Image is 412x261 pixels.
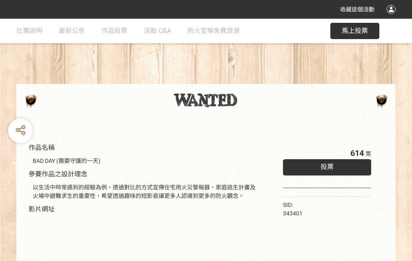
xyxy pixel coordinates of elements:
span: 影片網址 [29,205,55,213]
a: 作品投票 [101,19,127,43]
a: 比賽說明 [16,19,42,43]
div: BAD DAY (需要守護的一天) [33,157,258,165]
span: 作品名稱 [29,144,55,151]
span: 票 [365,151,371,157]
a: 活動 Q&A [144,19,171,43]
span: 馬上投票 [342,27,368,35]
a: 最新公告 [59,19,85,43]
span: 活動 Q&A [144,27,171,35]
span: SID: 343401 [283,202,303,217]
span: 防火宣導免費資源 [187,27,240,35]
span: 投票 [321,163,334,171]
span: 作品投票 [101,27,127,35]
span: 參賽作品之設計理念 [29,170,87,178]
iframe: Facebook Share [305,201,345,209]
button: 馬上投票 [330,23,379,39]
span: 收藏這個活動 [340,6,374,13]
div: 以生活中時常遇到的經驗為例，透過對比的方式宣傳住宅用火災警報器、家庭逃生計畫及火場中避難求生的重要性，希望透過趣味的短影音讓更多人認識到更多的防火觀念。 [33,183,258,200]
span: 614 [350,148,364,158]
span: 最新公告 [59,27,85,35]
a: 防火宣導免費資源 [187,19,240,43]
span: 比賽說明 [16,27,42,35]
